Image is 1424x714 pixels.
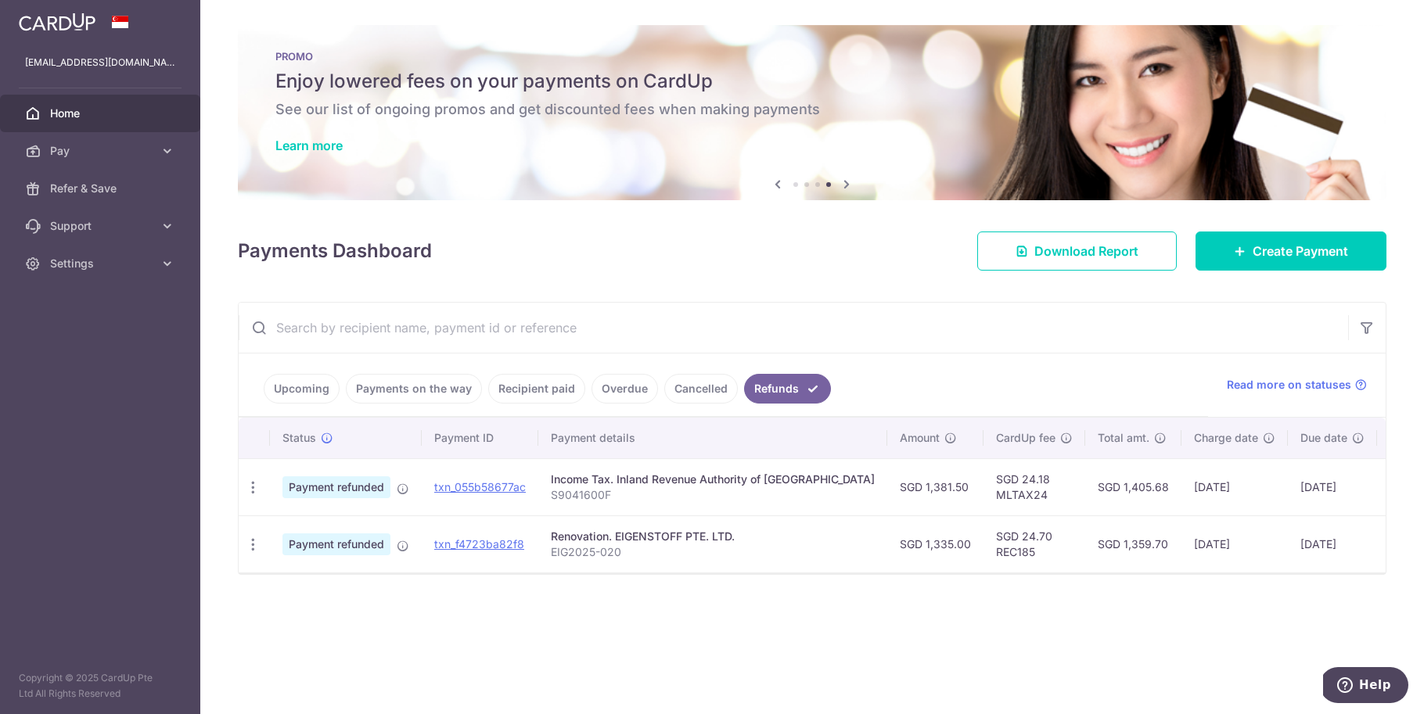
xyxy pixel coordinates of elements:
[275,69,1349,94] h5: Enjoy lowered fees on your payments on CardUp
[1300,430,1347,446] span: Due date
[983,515,1085,572] td: SGD 24.70 REC185
[1227,377,1367,393] a: Read more on statuses
[664,374,738,404] a: Cancelled
[50,143,153,159] span: Pay
[19,13,95,31] img: CardUp
[551,472,875,487] div: Income Tax. Inland Revenue Authority of [GEOGRAPHIC_DATA]
[422,418,538,458] th: Payment ID
[1323,667,1408,706] iframe: Opens a widget where you can find more information
[1196,231,1386,271] a: Create Payment
[275,100,1349,119] h6: See our list of ongoing promos and get discounted fees when making payments
[50,181,153,196] span: Refer & Save
[282,533,390,555] span: Payment refunded
[282,476,390,498] span: Payment refunded
[238,25,1386,200] img: Latest Promos banner
[238,237,432,265] h4: Payments Dashboard
[1098,430,1149,446] span: Total amt.
[900,430,940,446] span: Amount
[264,374,340,404] a: Upcoming
[488,374,585,404] a: Recipient paid
[282,430,316,446] span: Status
[50,106,153,121] span: Home
[275,138,343,153] a: Learn more
[1034,242,1138,260] span: Download Report
[1181,458,1288,515] td: [DATE]
[977,231,1177,271] a: Download Report
[1288,515,1377,572] td: [DATE]
[1194,430,1258,446] span: Charge date
[1227,377,1351,393] span: Read more on statuses
[744,374,831,404] a: Refunds
[1085,458,1181,515] td: SGD 1,405.68
[25,55,175,70] p: [EMAIL_ADDRESS][DOMAIN_NAME]
[50,218,153,234] span: Support
[1288,458,1377,515] td: [DATE]
[551,529,875,544] div: Renovation. EIGENSTOFF PTE. LTD.
[1085,515,1181,572] td: SGD 1,359.70
[983,458,1085,515] td: SGD 24.18 MLTAX24
[887,515,983,572] td: SGD 1,335.00
[50,256,153,271] span: Settings
[1382,535,1413,554] img: Bank Card
[551,487,875,503] p: S9041600F
[538,418,887,458] th: Payment details
[434,480,526,493] a: txn_055b58677ac
[346,374,482,404] a: Payments on the way
[239,303,1348,353] input: Search by recipient name, payment id or reference
[434,537,524,551] a: txn_f4723ba82f8
[996,430,1055,446] span: CardUp fee
[887,458,983,515] td: SGD 1,381.50
[275,50,1349,63] p: PROMO
[1181,515,1288,572] td: [DATE]
[592,374,658,404] a: Overdue
[1253,242,1348,260] span: Create Payment
[551,544,875,560] p: EIG2025-020
[1382,478,1413,497] img: Bank Card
